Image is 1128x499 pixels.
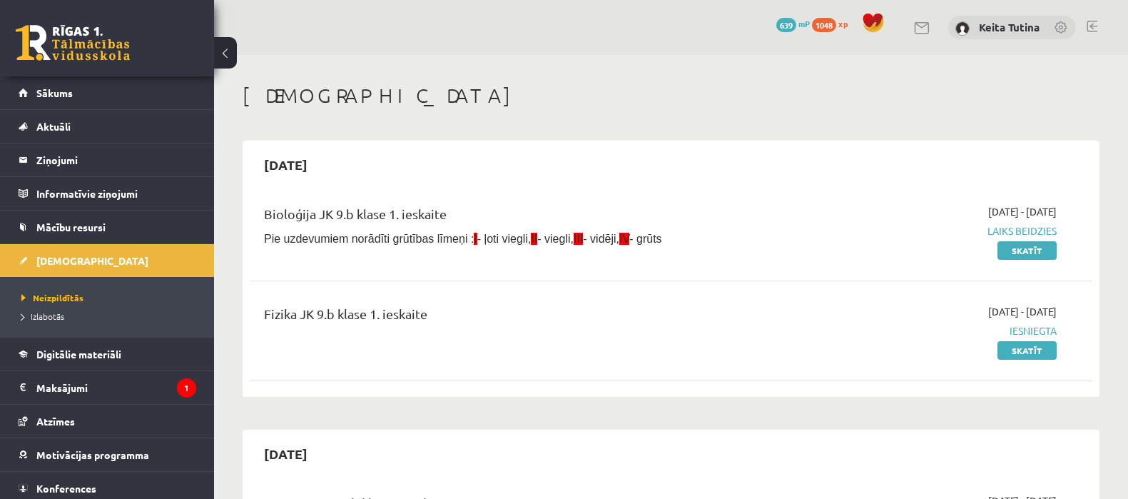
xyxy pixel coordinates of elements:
[264,204,786,231] div: Bioloģija JK 9.b klase 1. ieskaite
[19,371,196,404] a: Maksājumi1
[243,84,1099,108] h1: [DEMOGRAPHIC_DATA]
[36,120,71,133] span: Aktuāli
[19,338,196,371] a: Digitālie materiāli
[21,310,200,323] a: Izlabotās
[19,405,196,438] a: Atzīmes
[36,86,73,99] span: Sākums
[264,233,662,245] span: Pie uzdevumiem norādīti grūtības līmeņi : - ļoti viegli, - viegli, - vidēji, - grūts
[36,348,121,361] span: Digitālie materiāli
[250,437,322,470] h2: [DATE]
[36,177,196,210] legend: Informatīvie ziņojumi
[19,110,196,143] a: Aktuāli
[776,18,810,29] a: 639 mP
[574,233,583,245] span: III
[807,323,1057,338] span: Iesniegta
[619,233,629,245] span: IV
[177,378,196,398] i: 1
[812,18,836,32] span: 1048
[19,76,196,109] a: Sākums
[988,304,1057,319] span: [DATE] - [DATE]
[19,177,196,210] a: Informatīvie ziņojumi
[36,482,96,495] span: Konferences
[264,304,786,331] div: Fizika JK 9.b klase 1. ieskaite
[36,143,196,176] legend: Ziņojumi
[19,244,196,277] a: [DEMOGRAPHIC_DATA]
[798,18,810,29] span: mP
[36,371,196,404] legend: Maksājumi
[19,438,196,471] a: Motivācijas programma
[21,292,83,303] span: Neizpildītās
[776,18,796,32] span: 639
[21,311,64,322] span: Izlabotās
[997,341,1057,360] a: Skatīt
[21,291,200,304] a: Neizpildītās
[988,204,1057,219] span: [DATE] - [DATE]
[19,211,196,243] a: Mācību resursi
[36,415,75,428] span: Atzīmes
[812,18,855,29] a: 1048 xp
[807,223,1057,238] span: Laiks beidzies
[250,148,322,181] h2: [DATE]
[474,233,477,245] span: I
[36,448,149,461] span: Motivācijas programma
[36,221,106,233] span: Mācību resursi
[838,18,848,29] span: xp
[531,233,537,245] span: II
[997,241,1057,260] a: Skatīt
[19,143,196,176] a: Ziņojumi
[979,20,1040,34] a: Keita Tutina
[16,25,130,61] a: Rīgas 1. Tālmācības vidusskola
[36,254,148,267] span: [DEMOGRAPHIC_DATA]
[955,21,970,36] img: Keita Tutina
